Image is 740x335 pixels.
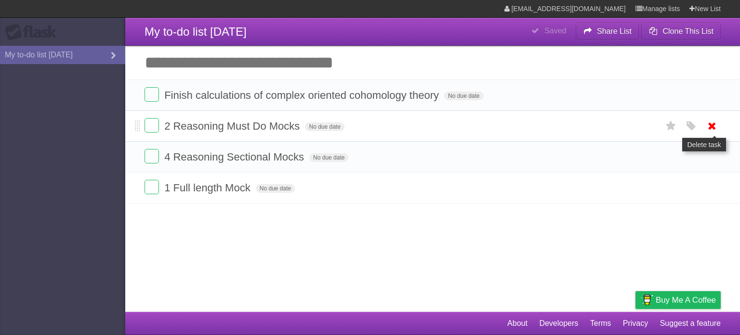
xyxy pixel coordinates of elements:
[656,292,716,308] span: Buy me a coffee
[256,184,295,193] span: No due date
[590,314,611,333] a: Terms
[145,87,159,102] label: Done
[145,180,159,194] label: Done
[635,291,721,309] a: Buy me a coffee
[5,24,63,41] div: Flask
[309,153,348,162] span: No due date
[544,27,566,35] b: Saved
[660,314,721,333] a: Suggest a feature
[145,118,159,133] label: Done
[145,149,159,163] label: Done
[662,118,680,134] label: Star task
[597,27,632,35] b: Share List
[576,23,639,40] button: Share List
[507,314,528,333] a: About
[640,292,653,308] img: Buy me a coffee
[164,182,253,194] span: 1 Full length Mock
[623,314,648,333] a: Privacy
[444,92,483,100] span: No due date
[662,27,714,35] b: Clone This List
[164,120,302,132] span: 2 Reasoning Must Do Mocks
[539,314,578,333] a: Developers
[145,25,247,38] span: My to-do list [DATE]
[164,151,306,163] span: 4 Reasoning Sectional Mocks
[164,89,441,101] span: Finish calculations of complex oriented cohomology theory
[305,122,344,131] span: No due date
[641,23,721,40] button: Clone This List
